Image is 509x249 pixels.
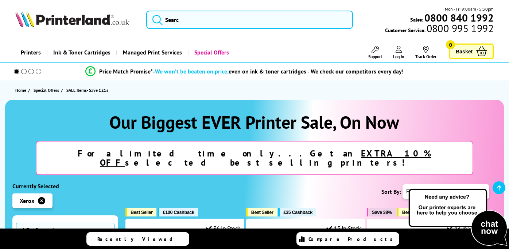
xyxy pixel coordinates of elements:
[116,43,187,62] a: Managed Print Services
[372,210,392,215] span: Save 38%
[12,111,497,133] h1: Our Biggest EVER Printer Sale, On Now
[53,43,110,62] span: Ink & Toner Cartridges
[78,148,431,168] strong: For a limited time only...Get an selected best selling printers!
[153,68,404,75] div: - even on ink & toner cartridges - We check our competitors every day!
[15,11,129,27] img: Printerland Logo
[146,11,353,29] input: Searc
[445,5,494,12] span: Mon - Fri 9:00am - 5:30pm
[326,225,361,232] div: 15 In Stock
[407,188,509,248] img: Open Live Chat window
[163,210,194,215] span: £100 Cashback
[367,208,396,216] button: Save 38%
[16,223,114,244] span: 17 Products Found
[410,16,423,23] span: Sales:
[15,86,28,94] a: Home
[86,232,189,246] a: Recently Viewed
[278,208,316,216] button: £35 Cashback
[385,25,494,34] span: Customer Service:
[131,210,153,215] span: Best Seller
[397,208,428,216] button: Best Seller
[187,43,234,62] a: Special Offers
[12,182,118,190] div: Currently Selected
[296,232,399,246] a: Compare Products
[402,210,424,215] span: Best Seller
[100,148,431,168] u: EXTRA 10% OFF
[66,87,108,93] span: SALE Items- Save £££s
[368,54,382,59] span: Support
[251,210,273,215] span: Best Seller
[393,54,404,59] span: Log In
[424,11,494,24] b: 0800 840 1992
[15,11,137,29] a: Printerland Logo
[158,208,198,216] button: £100 Cashback
[125,208,156,216] button: Best Seller
[449,44,494,59] a: Basket 0
[46,43,116,62] a: Ink & Toner Cartridges
[97,236,180,242] span: Recently Viewed
[34,86,59,94] span: Special Offers
[4,65,485,78] li: modal_Promise
[283,210,312,215] span: £35 Cashback
[206,225,240,232] div: 36 In Stock
[246,208,277,216] button: Best Seller
[446,40,455,49] span: 0
[99,68,153,75] span: Price Match Promise*
[368,46,382,59] a: Support
[308,236,397,242] span: Compare Products
[456,46,473,56] span: Basket
[423,14,494,21] a: 0800 840 1992
[381,188,401,195] span: Sort By:
[20,197,34,204] span: Xerox
[415,46,436,59] a: Track Order
[15,43,46,62] a: Printers
[34,86,61,94] a: Special Offers
[393,46,404,59] a: Log In
[155,68,229,75] span: We won’t be beaten on price,
[426,25,494,32] span: 0800 995 1992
